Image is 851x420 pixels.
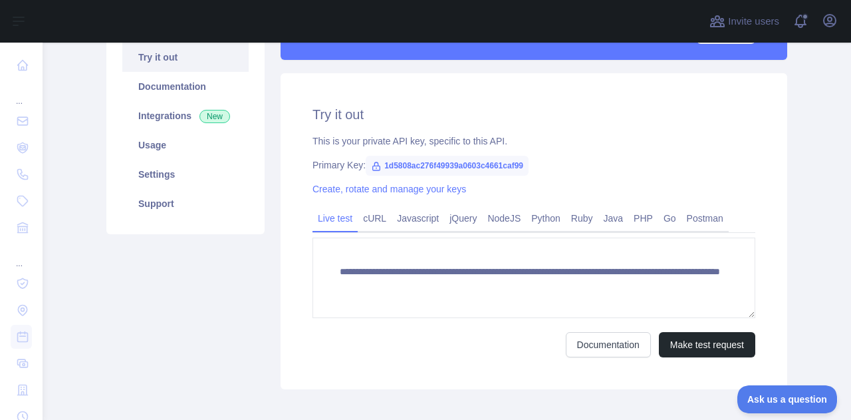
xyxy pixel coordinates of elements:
[199,110,230,123] span: New
[392,208,444,229] a: Javascript
[122,101,249,130] a: Integrations New
[681,208,729,229] a: Postman
[122,43,249,72] a: Try it out
[11,242,32,269] div: ...
[312,158,755,172] div: Primary Key:
[358,208,392,229] a: cURL
[122,160,249,189] a: Settings
[737,385,838,413] iframe: Toggle Customer Support
[566,332,651,357] a: Documentation
[526,208,566,229] a: Python
[659,332,755,357] button: Make test request
[366,156,529,176] span: 1d5808ac276f49939a0603c4661caf99
[658,208,681,229] a: Go
[122,130,249,160] a: Usage
[707,11,782,32] button: Invite users
[122,72,249,101] a: Documentation
[312,208,358,229] a: Live test
[122,189,249,218] a: Support
[482,208,526,229] a: NodeJS
[312,134,755,148] div: This is your private API key, specific to this API.
[444,208,482,229] a: jQuery
[566,208,598,229] a: Ruby
[11,80,32,106] div: ...
[598,208,629,229] a: Java
[312,105,755,124] h2: Try it out
[312,184,466,194] a: Create, rotate and manage your keys
[728,14,779,29] span: Invite users
[628,208,658,229] a: PHP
